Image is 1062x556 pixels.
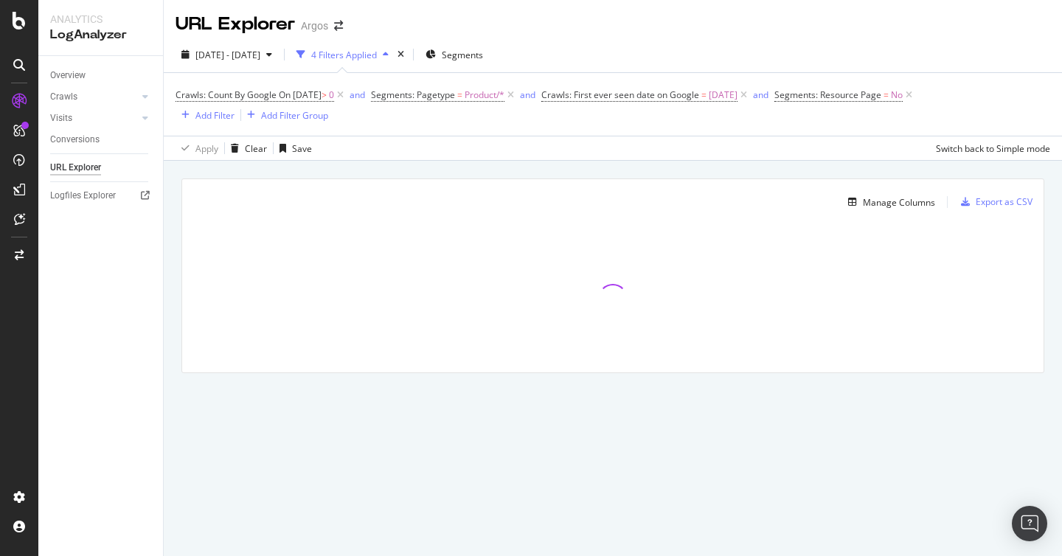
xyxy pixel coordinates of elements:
div: times [395,47,407,62]
span: = [701,88,707,101]
span: On [DATE] [279,88,322,101]
button: Save [274,136,312,160]
div: Open Intercom Messenger [1012,506,1047,541]
span: Segments [442,49,483,61]
div: Switch back to Simple mode [936,142,1050,155]
span: Crawls: Count By Google [176,88,277,101]
span: [DATE] - [DATE] [195,49,260,61]
div: Add Filter Group [261,109,328,122]
button: and [753,88,768,102]
div: and [520,88,535,101]
button: [DATE] - [DATE] [176,43,278,66]
div: Crawls [50,89,77,105]
span: Crawls: First ever seen date on Google [541,88,699,101]
span: Segments: Pagetype [371,88,455,101]
a: Conversions [50,132,153,147]
a: Logfiles Explorer [50,188,153,204]
button: Add Filter [176,106,235,124]
button: Add Filter Group [241,106,328,124]
button: and [520,88,535,102]
div: and [350,88,365,101]
button: Segments [420,43,489,66]
a: URL Explorer [50,160,153,176]
a: Visits [50,111,138,126]
button: and [350,88,365,102]
span: [DATE] [709,85,737,105]
div: Logfiles Explorer [50,188,116,204]
div: 4 Filters Applied [311,49,377,61]
div: arrow-right-arrow-left [334,21,343,31]
a: Overview [50,68,153,83]
div: and [753,88,768,101]
div: Argos [301,18,328,33]
div: Apply [195,142,218,155]
button: Manage Columns [842,193,935,211]
button: Export as CSV [955,190,1032,214]
div: URL Explorer [50,160,101,176]
div: Visits [50,111,72,126]
span: 0 [329,85,334,105]
div: LogAnalyzer [50,27,151,44]
div: Export as CSV [976,195,1032,208]
a: Crawls [50,89,138,105]
button: Clear [225,136,267,160]
span: Product/* [465,85,504,105]
span: Segments: Resource Page [774,88,881,101]
div: Save [292,142,312,155]
div: Manage Columns [863,196,935,209]
button: Switch back to Simple mode [930,136,1050,160]
div: Overview [50,68,86,83]
span: = [884,88,889,101]
div: Conversions [50,132,100,147]
button: 4 Filters Applied [291,43,395,66]
div: Analytics [50,12,151,27]
span: = [457,88,462,101]
div: URL Explorer [176,12,295,37]
button: Apply [176,136,218,160]
span: > [322,88,327,101]
div: Clear [245,142,267,155]
span: No [891,85,903,105]
div: Add Filter [195,109,235,122]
